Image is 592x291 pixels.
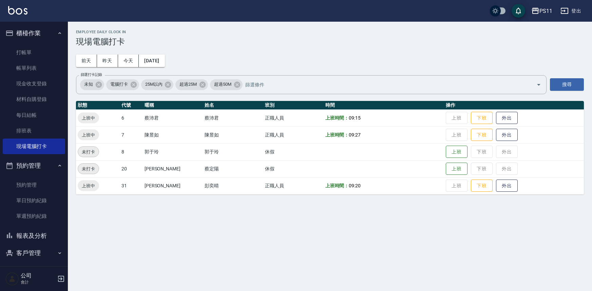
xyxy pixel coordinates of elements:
[203,160,263,177] td: 蔡定陽
[244,79,524,90] input: 篩選條件
[349,115,361,121] span: 09:15
[78,115,99,122] span: 上班中
[203,109,263,126] td: 蔡沛君
[3,262,65,279] button: 行銷工具
[97,55,118,67] button: 昨天
[21,279,55,285] p: 會計
[210,79,243,90] div: 超過50M
[325,132,349,138] b: 上班時間：
[118,55,139,67] button: 今天
[550,78,584,91] button: 搜尋
[80,79,104,90] div: 未知
[78,182,99,189] span: 上班中
[120,143,142,160] td: 8
[471,180,493,192] button: 下班
[203,143,263,160] td: 郭于玲
[539,7,552,15] div: PS11
[78,131,99,139] span: 上班中
[446,163,467,175] button: 上班
[3,157,65,174] button: 預約管理
[444,101,584,110] th: 操作
[78,165,99,172] span: 未打卡
[203,177,263,194] td: 彭奕晴
[210,81,235,88] span: 超過50M
[120,101,142,110] th: 代號
[3,193,65,208] a: 單日預約紀錄
[496,129,518,141] button: 外出
[263,143,324,160] td: 休假
[3,123,65,139] a: 排班表
[203,126,263,143] td: 陳昱如
[21,272,55,279] h5: 公司
[5,272,19,286] img: Person
[349,132,361,138] span: 09:27
[3,107,65,123] a: 每日結帳
[143,177,203,194] td: [PERSON_NAME]
[263,177,324,194] td: 正職人員
[263,101,324,110] th: 班別
[120,160,142,177] td: 20
[120,109,142,126] td: 6
[512,4,525,18] button: save
[143,101,203,110] th: 暱稱
[81,72,102,77] label: 篩選打卡記錄
[3,91,65,107] a: 材料自購登錄
[76,30,584,34] h2: Employee Daily Clock In
[80,81,97,88] span: 未知
[3,60,65,76] a: 帳單列表
[175,81,201,88] span: 超過25M
[175,79,208,90] div: 超過25M
[533,79,544,90] button: Open
[120,177,142,194] td: 31
[106,79,139,90] div: 電腦打卡
[3,208,65,224] a: 單週預約紀錄
[203,101,263,110] th: 姓名
[3,139,65,154] a: 現場電腦打卡
[263,126,324,143] td: 正職人員
[3,177,65,193] a: 預約管理
[141,79,174,90] div: 25M以內
[446,146,467,158] button: 上班
[8,6,27,15] img: Logo
[496,180,518,192] button: 外出
[558,5,584,17] button: 登出
[3,76,65,91] a: 現金收支登錄
[143,143,203,160] td: 郭于玲
[325,115,349,121] b: 上班時間：
[3,45,65,60] a: 打帳單
[76,37,584,46] h3: 現場電腦打卡
[143,109,203,126] td: 蔡沛君
[3,227,65,245] button: 報表及分析
[496,112,518,124] button: 外出
[325,183,349,188] b: 上班時間：
[3,244,65,262] button: 客戶管理
[78,148,99,155] span: 未打卡
[120,126,142,143] td: 7
[106,81,132,88] span: 電腦打卡
[349,183,361,188] span: 09:20
[76,101,120,110] th: 狀態
[529,4,555,18] button: PS11
[143,160,203,177] td: [PERSON_NAME]
[263,160,324,177] td: 休假
[324,101,444,110] th: 時間
[3,24,65,42] button: 櫃檯作業
[76,55,97,67] button: 前天
[143,126,203,143] td: 陳昱如
[263,109,324,126] td: 正職人員
[471,112,493,124] button: 下班
[471,129,493,141] button: 下班
[139,55,165,67] button: [DATE]
[141,81,167,88] span: 25M以內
